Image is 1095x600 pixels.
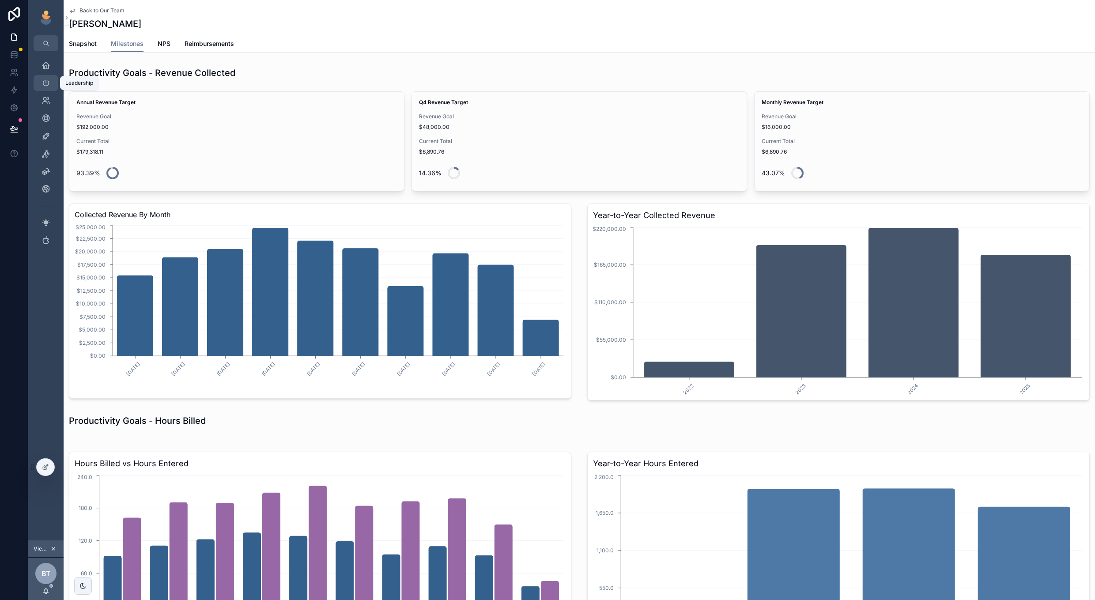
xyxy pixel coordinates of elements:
a: Milestones [111,36,143,53]
tspan: 60.0 [81,570,92,577]
tspan: $7,500.00 [79,313,106,320]
strong: Monthly Revenue Target [762,99,823,106]
text: [DATE] [125,361,141,377]
h3: Year-to-Year Hours Entered [593,457,1084,470]
div: 43.07% [762,164,785,182]
span: $16,000.00 [762,124,1082,131]
text: [DATE] [170,361,186,377]
tspan: $10,000.00 [76,300,106,307]
span: Revenue Goal [419,113,740,120]
span: NPS [158,39,170,48]
span: Revenue Goal [76,113,397,120]
text: [DATE] [396,361,412,377]
tspan: $2,500.00 [79,340,106,346]
span: Milestones [111,39,143,48]
strong: Q4 Revenue Target [419,99,468,106]
span: Revenue Goal [762,113,1082,120]
tspan: 180.0 [79,505,92,511]
span: BT [42,568,50,579]
text: [DATE] [441,361,457,377]
tspan: $17,500.00 [77,261,106,268]
tspan: 240.0 [77,474,92,480]
a: Back to Our Team [69,7,125,14]
h1: Productivity Goals - Hours Billed [69,415,206,427]
div: chart [593,225,1084,395]
div: chart [75,223,566,393]
text: 2022 [682,382,695,396]
h3: Hours Billed vs Hours Entered [75,457,566,470]
span: Back to Our Team [79,7,125,14]
span: Snapshot [69,39,97,48]
tspan: 120.0 [79,537,92,544]
text: [DATE] [261,361,276,377]
div: scrollable content [28,51,64,260]
h1: [PERSON_NAME] [69,18,141,30]
a: Reimbursements [185,36,234,53]
img: App logo [39,11,53,25]
tspan: 1,100.0 [597,547,614,554]
tspan: $20,000.00 [75,248,106,255]
span: Collected Revenue By Month [75,209,566,220]
tspan: $165,000.00 [594,261,626,268]
span: $48,000.00 [419,124,740,131]
h1: Productivity Goals - Revenue Collected [69,67,235,79]
tspan: $22,500.00 [76,235,106,242]
span: Current Total [76,138,397,145]
text: [DATE] [351,361,366,377]
tspan: 1,650.0 [596,509,614,516]
tspan: $110,000.00 [594,299,626,306]
tspan: $0.00 [90,352,106,359]
span: $6,890.76 [762,148,1082,155]
span: Current Total [419,138,740,145]
a: Snapshot [69,36,97,53]
div: 14.36% [419,164,442,182]
span: $192,000.00 [76,124,397,131]
tspan: $5,000.00 [79,326,106,333]
span: $179,318.11 [76,148,397,155]
text: [DATE] [531,361,547,377]
tspan: $55,000.00 [596,336,626,343]
text: [DATE] [215,361,231,377]
tspan: $25,000.00 [76,224,106,230]
text: [DATE] [486,361,502,377]
tspan: $12,500.00 [77,287,106,294]
span: Current Total [762,138,1082,145]
span: Reimbursements [185,39,234,48]
tspan: $220,000.00 [593,226,626,232]
strong: Annual Revenue Target [76,99,136,106]
div: Leadership [65,79,93,87]
text: 2024 [906,382,920,396]
div: 93.39% [76,164,100,182]
tspan: 2,200.0 [594,474,614,480]
text: [DATE] [306,361,321,377]
a: NPS [158,36,170,53]
span: $6,890.76 [419,148,740,155]
tspan: $0.00 [611,374,626,381]
tspan: 550.0 [599,585,614,591]
span: Viewing as [PERSON_NAME] [34,545,49,552]
h3: Year-to-Year Collected Revenue [593,209,1084,222]
tspan: $15,000.00 [76,274,106,281]
text: 2025 [1019,382,1032,396]
text: 2023 [794,382,808,396]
